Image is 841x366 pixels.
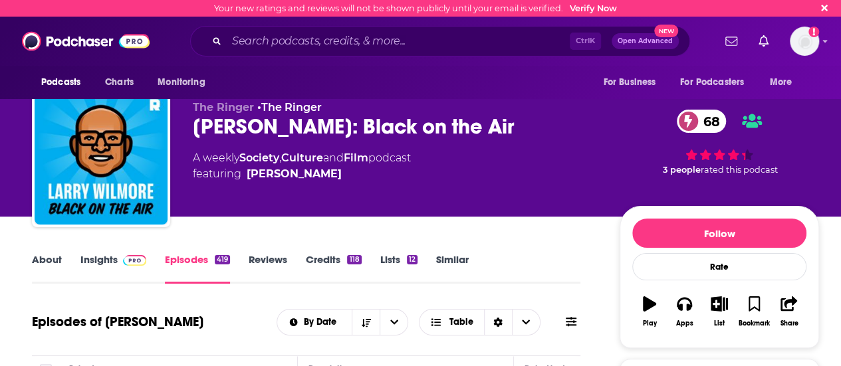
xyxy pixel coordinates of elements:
[80,253,146,284] a: InsightsPodchaser Pro
[449,318,473,327] span: Table
[32,253,62,284] a: About
[761,70,809,95] button: open menu
[702,288,737,335] button: List
[739,320,770,327] div: Bookmark
[753,30,774,52] a: Show notifications dropdown
[249,253,287,284] a: Reviews
[257,101,322,114] span: •
[158,73,205,92] span: Monitoring
[32,314,203,330] h1: Episodes of [PERSON_NAME]
[32,70,98,95] button: open menu
[671,70,763,95] button: open menu
[643,320,657,327] div: Play
[772,288,806,335] button: Share
[380,253,418,284] a: Lists12
[277,309,409,335] h2: Choose List sort
[676,320,693,327] div: Apps
[714,320,725,327] div: List
[680,73,744,92] span: For Podcasters
[105,73,134,92] span: Charts
[603,73,656,92] span: For Business
[165,253,230,284] a: Episodes419
[239,151,279,164] a: Society
[380,310,408,335] button: open menu
[347,255,361,264] div: 118
[323,151,344,164] span: and
[632,253,806,280] div: Rate
[261,101,322,114] a: The Ringer
[419,309,541,335] button: Choose View
[677,110,727,133] a: 68
[690,110,727,133] span: 68
[190,26,690,56] div: Search podcasts, credits, & more...
[654,25,678,37] span: New
[193,150,411,182] div: A weekly podcast
[279,151,281,164] span: ,
[632,219,806,248] button: Follow
[612,33,679,49] button: Open AdvancedNew
[663,165,701,175] span: 3 people
[148,70,222,95] button: open menu
[790,27,819,56] img: User Profile
[701,165,778,175] span: rated this podcast
[570,3,617,13] a: Verify Now
[35,92,168,225] img: Larry Wilmore: Black on the Air
[193,101,254,114] span: The Ringer
[22,29,150,54] img: Podchaser - Follow, Share and Rate Podcasts
[247,166,342,182] a: Larry Wilmore
[570,33,601,50] span: Ctrl K
[594,70,672,95] button: open menu
[344,151,368,164] a: Film
[304,318,341,327] span: By Date
[667,288,701,335] button: Apps
[737,288,771,335] button: Bookmark
[790,27,819,56] span: Logged in as celadonmarketing
[780,320,798,327] div: Share
[193,166,411,182] span: featuring
[215,255,230,264] div: 419
[720,30,743,52] a: Show notifications dropdown
[407,255,418,264] div: 12
[96,70,142,95] a: Charts
[214,3,617,13] div: Your new ratings and reviews will not be shown publicly until your email is verified.
[770,73,792,92] span: More
[484,310,512,335] div: Sort Direction
[790,27,819,56] button: Show profile menu
[620,101,819,183] div: 68 3 peoplerated this podcast
[632,288,667,335] button: Play
[277,318,352,327] button: open menu
[123,255,146,266] img: Podchaser Pro
[618,38,673,45] span: Open Advanced
[227,31,570,52] input: Search podcasts, credits, & more...
[352,310,380,335] button: Sort Direction
[808,27,819,37] svg: Email not verified
[281,151,323,164] a: Culture
[306,253,361,284] a: Credits118
[436,253,469,284] a: Similar
[41,73,80,92] span: Podcasts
